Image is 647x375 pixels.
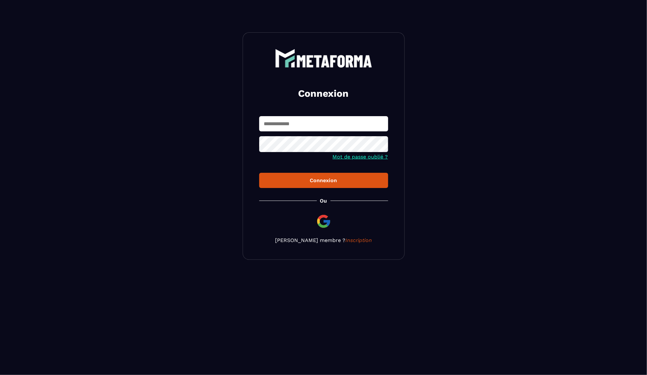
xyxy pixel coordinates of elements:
img: logo [275,49,372,68]
a: Mot de passe oublié ? [333,154,388,160]
h2: Connexion [267,87,380,100]
img: google [316,214,331,229]
a: Inscription [345,237,372,243]
p: [PERSON_NAME] membre ? [259,237,388,243]
button: Connexion [259,173,388,188]
div: Connexion [264,177,383,183]
p: Ou [320,198,327,204]
a: logo [259,49,388,68]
